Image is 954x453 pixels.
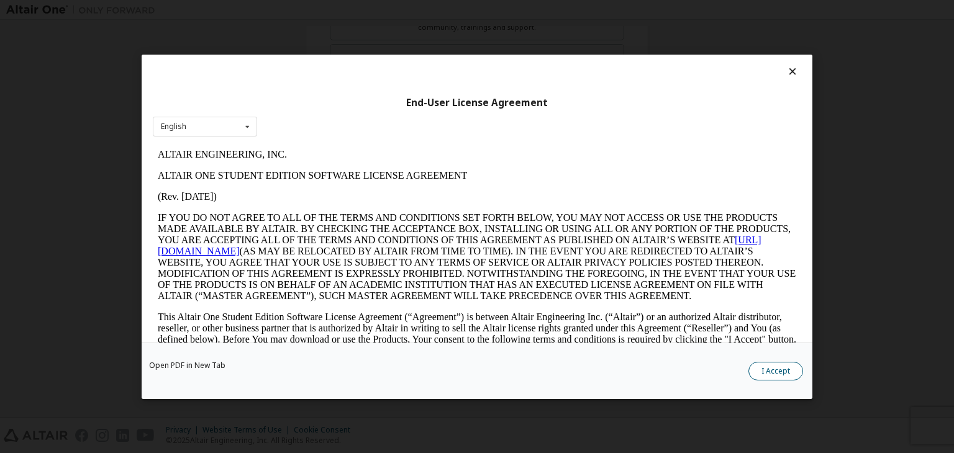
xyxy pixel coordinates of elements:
div: English [161,123,186,130]
p: (Rev. [DATE]) [5,47,643,58]
a: [URL][DOMAIN_NAME] [5,91,609,112]
p: ALTAIR ONE STUDENT EDITION SOFTWARE LICENSE AGREEMENT [5,26,643,37]
p: IF YOU DO NOT AGREE TO ALL OF THE TERMS AND CONDITIONS SET FORTH BELOW, YOU MAY NOT ACCESS OR USE... [5,68,643,158]
div: End-User License Agreement [153,96,801,109]
p: ALTAIR ENGINEERING, INC. [5,5,643,16]
p: This Altair One Student Edition Software License Agreement (“Agreement”) is between Altair Engine... [5,168,643,212]
a: Open PDF in New Tab [149,362,225,369]
button: I Accept [748,362,803,380]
